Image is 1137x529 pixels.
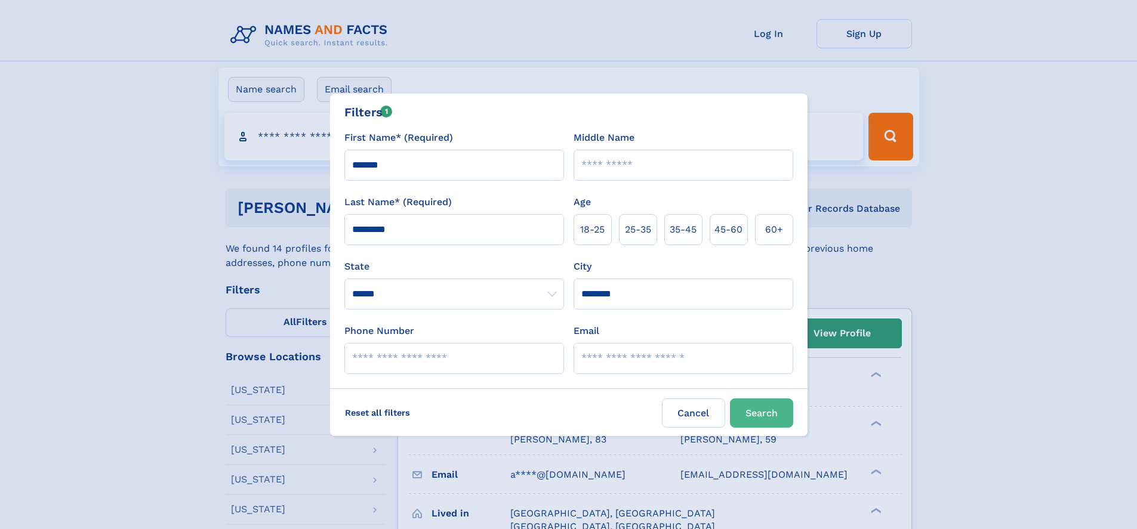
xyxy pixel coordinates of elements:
label: State [344,259,564,274]
label: Last Name* (Required) [344,195,452,209]
label: Email [574,324,599,338]
label: Middle Name [574,131,634,145]
span: 60+ [765,222,783,237]
div: Filters [344,103,393,121]
label: City [574,259,591,274]
label: Reset all filters [337,398,418,427]
span: 25‑35 [625,222,651,237]
button: Search [730,398,793,428]
span: 45‑60 [714,222,742,237]
label: Age [574,195,591,209]
label: Phone Number [344,324,414,338]
span: 35‑45 [670,222,697,237]
span: 18‑25 [580,222,605,237]
label: First Name* (Required) [344,131,453,145]
label: Cancel [662,398,725,428]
